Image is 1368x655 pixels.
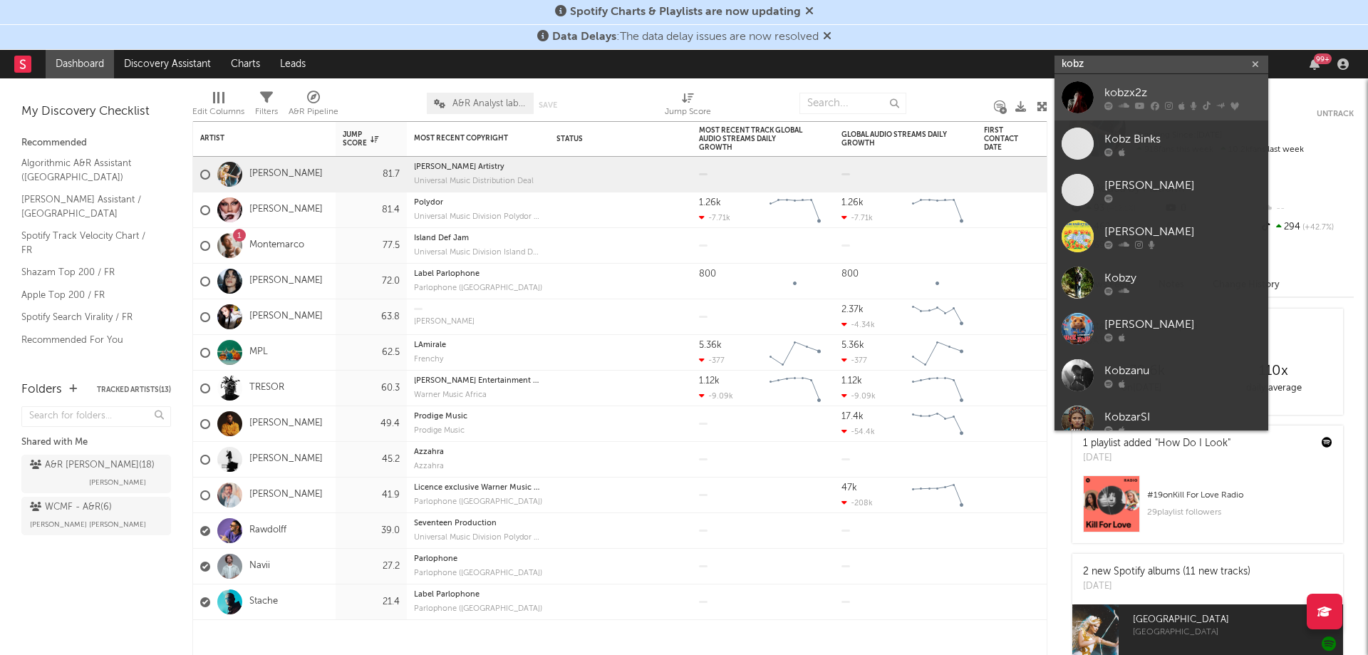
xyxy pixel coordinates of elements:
[414,427,542,435] div: Prodige Music
[1133,612,1343,629] span: [GEOGRAPHIC_DATA]
[414,284,542,292] div: Parlophone ([GEOGRAPHIC_DATA])
[21,455,171,493] a: A&R [PERSON_NAME](18)[PERSON_NAME]
[249,418,323,430] a: [PERSON_NAME]
[21,309,157,325] a: Spotify Search Virality / FR
[343,166,400,183] div: 81.7
[21,287,157,303] a: Apple Top 200 / FR
[1317,107,1354,121] button: Untrack
[699,269,716,279] div: 800
[906,299,970,335] svg: Chart title
[841,198,864,207] div: 1.26k
[1054,120,1268,167] a: Kobz Binks
[763,335,827,371] svg: Chart title
[1104,408,1261,426] div: KobzarSI
[841,269,859,279] div: 800
[414,213,542,221] div: Universal Music Division Polydor France
[414,463,542,470] div: label: Azzahra
[414,356,542,363] div: Frenchy
[1054,259,1268,306] a: Kobzy
[1054,306,1268,352] a: [PERSON_NAME]
[249,311,323,323] a: [PERSON_NAME]
[452,99,527,108] span: A&R Analyst labels
[699,341,722,350] div: 5.36k
[1155,438,1230,448] a: "How Do I Look"
[414,318,542,326] div: [PERSON_NAME]
[841,213,873,222] div: -7.71k
[1104,223,1261,240] div: [PERSON_NAME]
[249,560,270,572] a: Navii
[414,413,542,421] div: copyright: Prodige Music
[414,163,542,171] div: [PERSON_NAME] Artistry
[21,406,171,427] input: Search for folders...
[414,284,542,292] div: label: Parlophone (France)
[1054,74,1268,120] a: kobzx2z
[200,134,307,143] div: Artist
[699,356,725,365] div: -377
[414,534,542,542] div: label: Universal Music Division Polydor France
[249,168,323,180] a: [PERSON_NAME]
[414,448,542,456] div: copyright: Azzahra
[1054,352,1268,398] a: Kobzanu
[414,498,542,506] div: Parlophone ([GEOGRAPHIC_DATA])
[30,499,112,516] div: WCMF - A&R ( 6 )
[665,86,711,127] div: Jump Score
[556,135,649,143] div: Status
[249,382,284,394] a: TRESOR
[1104,362,1261,379] div: Kobzanu
[414,605,542,613] div: label: Parlophone (France)
[823,31,831,43] span: Dismiss
[414,555,542,563] div: copyright: Parlophone
[1104,84,1261,101] div: kobzx2z
[343,487,400,504] div: 41.9
[906,335,970,371] svg: Chart title
[1300,224,1334,232] span: +42.7 %
[1147,504,1332,521] div: 29 playlist followers
[414,569,542,577] div: label: Parlophone (France)
[841,498,873,507] div: -208k
[1208,363,1339,380] div: 110 x
[249,275,323,287] a: [PERSON_NAME]
[343,416,400,433] div: 49.4
[805,6,814,18] span: Dismiss
[343,344,400,361] div: 62.5
[21,332,157,348] a: Recommended For You
[699,126,806,152] div: Most Recent Track Global Audio Streams Daily Growth
[414,234,542,242] div: copyright: Island Def Jam
[1314,53,1332,64] div: 99 +
[414,520,542,527] div: copyright: Seventeen Production
[906,371,970,406] svg: Chart title
[414,534,542,542] div: Universal Music Division Polydor France
[414,318,542,326] div: label: Dana
[114,50,221,78] a: Discovery Assistant
[414,249,542,257] div: label: Universal Music Division Island Def Jam
[270,50,316,78] a: Leads
[1054,56,1268,73] input: Search for artists
[414,484,542,492] div: Licence exclusive Warner Music France
[414,213,542,221] div: label: Universal Music Division Polydor France
[249,453,323,465] a: [PERSON_NAME]
[1104,269,1261,287] div: Kobzy
[414,569,542,577] div: Parlophone ([GEOGRAPHIC_DATA])
[414,391,542,399] div: label: Warner Music Africa
[21,381,62,398] div: Folders
[1083,579,1250,594] div: [DATE]
[906,478,970,513] svg: Chart title
[1259,218,1354,237] div: 294
[255,103,278,120] div: Filters
[841,305,864,314] div: 2.37k
[841,412,864,421] div: 17.4k
[21,103,171,120] div: My Discovery Checklist
[414,498,542,506] div: label: Parlophone (France)
[906,192,970,228] svg: Chart title
[414,270,542,278] div: copyright: Label Parlophone
[841,130,948,148] div: Global Audio Streams Daily Growth
[539,101,557,109] button: Save
[665,103,711,120] div: Jump Score
[699,198,721,207] div: 1.26k
[1104,316,1261,333] div: [PERSON_NAME]
[414,591,542,599] div: Label Parlophone
[414,463,542,470] div: Azzahra
[30,516,146,533] span: [PERSON_NAME] [PERSON_NAME]
[46,50,114,78] a: Dashboard
[21,264,157,280] a: Shazam Top 200 / FR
